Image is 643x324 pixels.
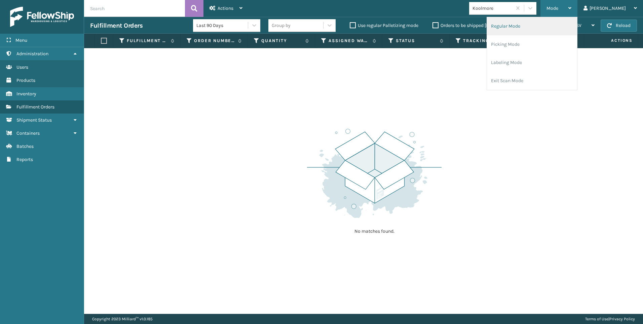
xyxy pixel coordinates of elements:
[585,317,608,321] a: Terms of Use
[585,314,635,324] div: |
[601,20,637,32] button: Reload
[196,22,249,29] div: Last 90 Days
[16,51,48,57] span: Administration
[16,64,28,70] span: Users
[487,72,577,90] li: Exit Scan Mode
[546,5,558,11] span: Mode
[463,38,504,44] label: Tracking Number
[350,23,418,28] label: Use regular Palletizing mode
[590,35,637,46] span: Actions
[16,104,54,110] span: Fulfillment Orders
[261,38,302,44] label: Quantity
[487,54,577,72] li: Labeling Mode
[432,23,498,28] label: Orders to be shipped [DATE]
[472,5,513,12] div: Koolmore
[16,91,36,97] span: Inventory
[218,5,233,11] span: Actions
[127,38,167,44] label: Fulfillment Order Id
[10,7,74,27] img: logo
[396,38,437,44] label: Status
[16,143,34,149] span: Batches
[90,22,143,30] h3: Fulfillment Orders
[92,314,153,324] p: Copyright 2023 Milliard™ v 1.0.185
[487,17,577,35] li: Regular Mode
[609,317,635,321] a: Privacy Policy
[16,130,40,136] span: Containers
[329,38,369,44] label: Assigned Warehouse
[194,38,235,44] label: Order Number
[272,22,291,29] div: Group by
[16,117,52,123] span: Shipment Status
[487,35,577,54] li: Picking Mode
[16,157,33,162] span: Reports
[15,37,27,43] span: Menu
[16,77,35,83] span: Products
